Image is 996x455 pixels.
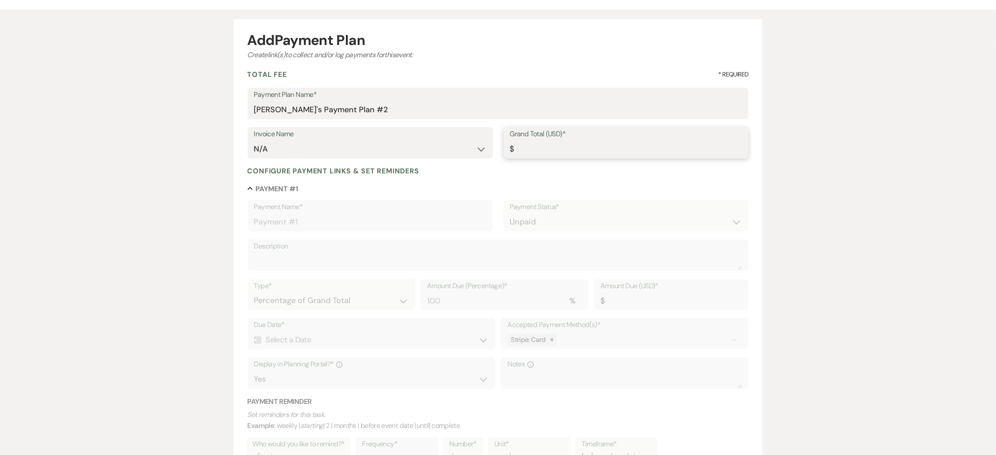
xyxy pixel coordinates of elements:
[254,319,489,331] label: Due Date*
[248,421,275,430] b: Example
[254,240,742,253] label: Description
[510,128,742,141] label: Grand Total (USD)*
[248,70,287,79] h4: Total Fee
[300,421,323,430] i: starting
[510,143,514,155] div: $
[427,280,582,293] label: Amount Due (Percentage)*
[256,184,299,194] h5: Payment # 1
[254,358,489,371] label: Display in Planning Portal?*
[254,89,742,101] label: Payment Plan Name*
[253,438,345,451] label: Who would you like to remind?*
[449,438,477,451] label: Number*
[507,358,742,371] label: Notes
[507,319,742,331] label: Accepted Payment Method(s)*
[600,295,604,307] div: $
[248,184,299,193] button: Payment #1
[248,410,325,419] i: Set reminders for this task.
[582,438,651,451] label: Timeframe*
[254,280,409,293] label: Type*
[600,280,742,293] label: Amount Due (USD)*
[248,50,749,60] div: Create link(s) to collect and/or log payments for this event:
[248,166,419,176] h4: Configure payment links & set reminders
[416,421,429,430] i: until
[254,128,486,141] label: Invoice Name
[254,331,489,348] div: Select a Date
[718,70,749,79] span: * Required
[254,201,486,214] label: Payment Name*
[510,201,742,214] label: Payment Status*
[494,438,564,451] label: Unit*
[248,33,749,47] div: Add Payment Plan
[248,397,749,407] h3: Payment Reminder
[362,438,432,451] label: Frequency*
[569,295,575,307] div: %
[248,409,749,431] p: : weekly | | 2 | months | before event date | | complete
